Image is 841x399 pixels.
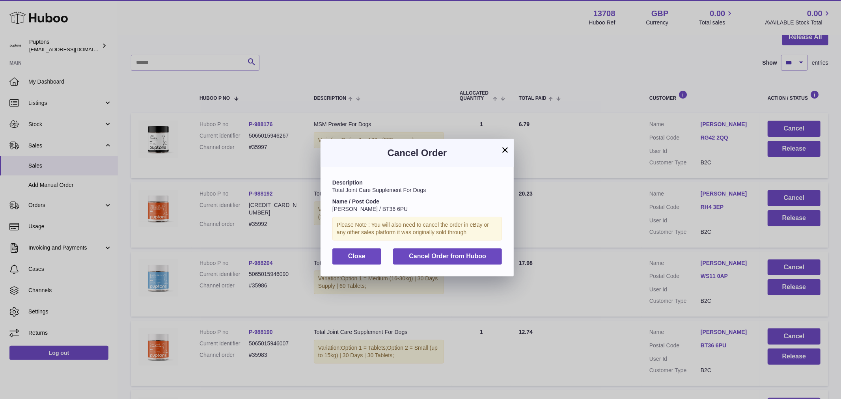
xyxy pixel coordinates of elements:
[332,179,363,186] strong: Description
[332,217,502,241] div: Please Note : You will also need to cancel the order in eBay or any other sales platform it was o...
[332,198,379,205] strong: Name / Post Code
[332,147,502,159] h3: Cancel Order
[332,187,426,193] span: Total Joint Care Supplement For Dogs
[332,206,408,212] span: [PERSON_NAME] / BT36 6PU
[393,248,502,265] button: Cancel Order from Huboo
[409,253,486,259] span: Cancel Order from Huboo
[500,145,510,155] button: ×
[348,253,365,259] span: Close
[332,248,381,265] button: Close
